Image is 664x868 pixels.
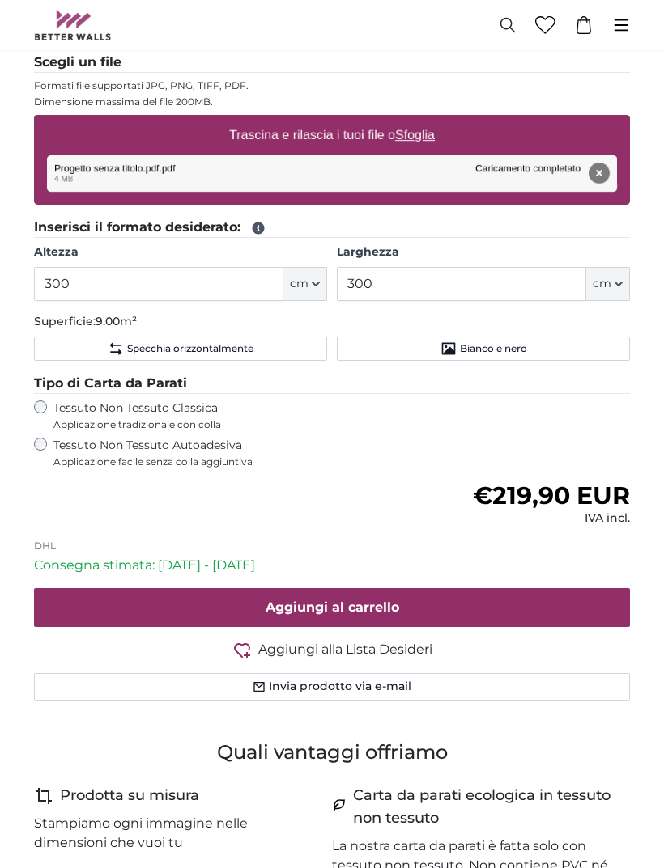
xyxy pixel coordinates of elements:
[34,673,630,701] button: Invia prodotto via e-mail
[460,342,527,355] span: Bianco e nero
[60,785,199,807] h4: Prodotta su misura
[34,640,630,660] button: Aggiungi alla Lista Desideri
[337,244,630,260] label: Larghezza
[34,314,630,330] p: Superficie:
[258,640,432,659] span: Aggiungi alla Lista Desideri
[34,95,630,108] p: Dimensione massima del file 200MB.
[53,418,385,431] span: Applicazione tradizionale con colla
[223,119,441,151] label: Trascina e rilascia i tuoi file o
[34,556,630,575] p: Consegna stimata: [DATE] - [DATE]
[53,400,385,431] label: Tessuto Non Tessuto Classica
[34,814,319,853] p: Stampiamo ogni immagine nelle dimensioni che vuoi tu
[34,244,327,260] label: Altezza
[53,438,441,468] label: Tessuto Non Tessuto Autoadesiva
[337,337,630,361] button: Bianco e nero
[53,455,441,468] span: Applicazione facile senza colla aggiuntiva
[266,599,399,615] span: Aggiungi al carrello
[395,128,435,142] u: Sfoglia
[473,481,630,510] span: €219,90 EUR
[290,276,309,292] span: cm
[34,10,112,40] img: Betterwalls
[34,374,630,394] legend: Tipo di Carta da Parati
[34,218,630,238] legend: Inserisci il formato desiderato:
[34,79,630,92] p: Formati file supportati JPG, PNG, TIFF, PDF.
[34,337,327,361] button: Specchia orizzontalmente
[283,267,327,301] button: cm
[34,53,630,73] legend: Scegli un file
[96,314,137,328] span: 9.00m²
[473,510,630,527] div: IVA incl.
[34,588,630,627] button: Aggiungi al carrello
[593,276,611,292] span: cm
[127,342,253,355] span: Specchia orizzontalmente
[353,785,617,830] h4: Carta da parati ecologica in tessuto non tessuto
[34,739,630,765] h3: Quali vantaggi offriamo
[34,540,630,553] p: DHL
[586,267,630,301] button: cm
